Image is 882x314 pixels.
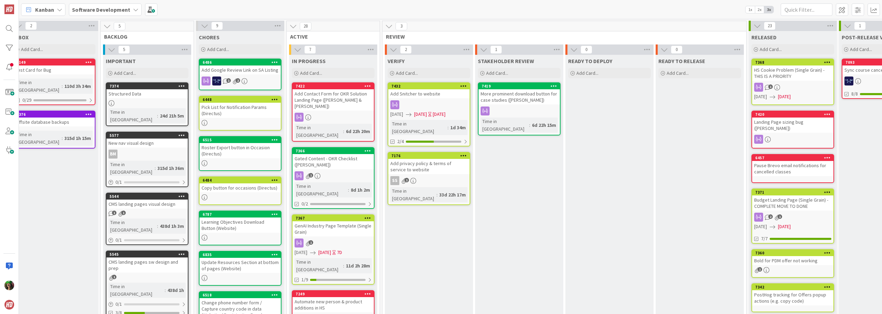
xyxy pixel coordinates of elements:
[106,58,136,64] span: IMPORTANT
[292,214,375,285] a: 7367GenAI Industry Page Template (Single Grain)[DATE][DATE]7DTime in [GEOGRAPHIC_DATA]:11d 2h 28m1/9
[199,258,281,273] div: Update Resources Section at bottom of pages (Website)
[658,58,705,64] span: READY TO RELEASE
[203,97,281,102] div: 6448
[388,152,470,205] a: 7176Add privacy policy & terms of service to websiteSSTime in [GEOGRAPHIC_DATA]:33d 22h 17m
[203,252,281,257] div: 6835
[752,118,833,133] div: Landing Page sizing bug ([PERSON_NAME])
[301,276,308,283] span: 1/9
[199,103,281,118] div: Pick List for Notification Params (Directus)
[754,93,767,100] span: [DATE]
[388,83,470,98] div: 7432Add Snitcher to website
[118,45,130,54] span: 5
[293,221,374,236] div: GenAI Industry Page Template (Single Grain)
[293,154,374,169] div: Gated Content - OKR Checklist ([PERSON_NAME])
[157,222,158,230] span: :
[106,150,188,159] div: BM
[104,33,185,40] span: BACKLOG
[199,136,281,171] a: 6515Roster Export button in Occasion (Directus)
[199,177,281,192] div: 6484Copy button for occasions (Directus)
[109,219,157,234] div: Time in [GEOGRAPHIC_DATA]
[4,4,14,14] img: Visit kanbanzone.com
[752,189,833,195] div: 7371
[106,83,188,98] div: 7374Structured Data
[764,22,776,30] span: 23
[106,257,188,273] div: CMS landing pages sw design and prep
[13,111,95,126] div: 6376Offsite database backups
[155,164,156,172] span: :
[751,249,834,278] a: 7360Bold for PDM offer not working
[751,34,777,41] span: RELEASED
[761,235,768,242] span: 7/7
[106,251,188,273] div: 5545CMS landing pages sw design and prep
[115,301,122,308] span: 0 / 1
[752,250,833,265] div: 7360Bold for PDM offer not working
[752,284,833,305] div: 7342PostHog tracking for Offers popup actions (e.g. copy code)
[337,249,342,256] div: 7D
[165,286,166,294] span: :
[752,111,833,133] div: 7420Landing Page sizing bug ([PERSON_NAME])
[390,120,448,135] div: Time in [GEOGRAPHIC_DATA]
[121,211,126,215] span: 1
[295,182,348,197] div: Time in [GEOGRAPHIC_DATA]
[530,121,558,129] div: 6d 22h 15m
[296,216,374,221] div: 7367
[343,262,344,270] span: :
[199,211,281,245] a: 6787Learning Objectives Download Button (Website)
[752,189,833,211] div: 7371Budget Landing Page (Single Grain) - COMPLETE MOVE TO DONE
[388,153,470,174] div: 7176Add privacy policy & terms of service to website
[752,250,833,256] div: 7360
[752,59,833,81] div: 7368HS Cookie Problem (Single Grain) - THIS IS A PRIORITY
[212,77,221,85] img: MH
[755,190,833,195] div: 7371
[296,149,374,153] div: 7366
[764,6,773,13] span: 3x
[199,137,281,158] div: 6515Roster Export button in Occasion (Directus)
[13,111,95,149] a: 6376Offsite database backupsTime in [GEOGRAPHIC_DATA]:315d 1h 15m
[4,300,14,310] img: avatar
[758,267,762,272] span: 1
[529,121,530,129] span: :
[199,183,281,192] div: Copy button for occasions (Directus)
[17,60,95,65] div: 7149
[349,186,372,194] div: 8d 1h 2m
[300,22,311,30] span: 28
[778,93,791,100] span: [DATE]
[581,45,592,54] span: 0
[199,211,281,233] div: 6787Learning Objectives Download Button (Website)
[755,155,833,160] div: 6457
[304,45,316,54] span: 7
[781,3,832,16] input: Quick Filter...
[752,284,833,290] div: 7342
[768,84,773,89] span: 1
[486,70,508,76] span: Add Card...
[309,240,313,245] span: 1
[751,154,834,183] a: 6457Pause Brevo email notifications for cancelled classes
[755,112,833,117] div: 7420
[309,173,313,178] span: 1
[203,138,281,142] div: 6515
[752,111,833,118] div: 7420
[199,176,281,205] a: 6484Copy button for occasions (Directus)
[348,186,349,194] span: :
[388,153,470,159] div: 7176
[106,193,188,200] div: 5544
[72,6,130,13] b: Software Development
[293,148,374,154] div: 7366
[851,90,858,98] span: 8/8
[112,275,116,279] span: 1
[110,194,188,199] div: 5544
[157,112,158,120] span: :
[25,22,37,30] span: 2
[106,193,188,209] div: 5544CMS landing pages visual design
[437,191,438,199] span: :
[671,45,683,54] span: 0
[301,200,308,207] span: 0/2
[390,187,437,202] div: Time in [GEOGRAPHIC_DATA]
[290,33,371,40] span: ACTIVE
[388,83,470,89] div: 7432
[199,34,219,41] span: CHORES
[203,178,281,183] div: 6484
[158,222,186,230] div: 438d 1h 3m
[390,176,399,185] div: SS
[199,143,281,158] div: Roster Export button in Occasion (Directus)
